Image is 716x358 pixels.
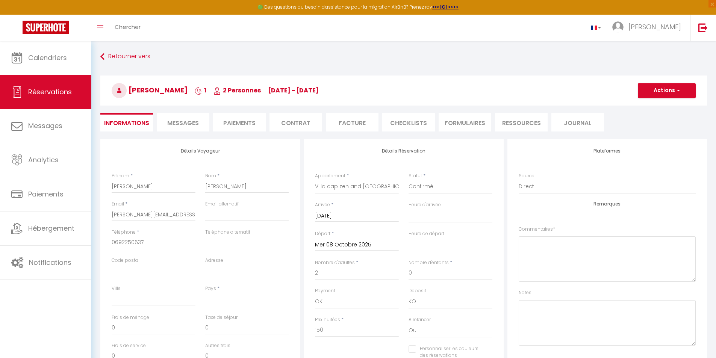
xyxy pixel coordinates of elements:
span: Analytics [28,155,59,165]
label: Heure de départ [409,230,444,237]
label: Email [112,201,124,208]
h4: Remarques [519,201,696,207]
label: Prix nuitées [315,316,340,323]
label: Départ [315,230,330,237]
span: Messages [28,121,62,130]
label: Pays [205,285,216,292]
span: Notifications [29,258,71,267]
label: Nombre d'adultes [315,259,355,266]
label: Frais de service [112,342,146,349]
span: Hébergement [28,224,74,233]
label: Arrivée [315,201,330,208]
li: Informations [100,113,153,131]
li: CHECKLISTS [382,113,435,131]
button: Actions [638,83,696,98]
label: Notes [519,289,531,296]
label: Heure d'arrivée [409,201,441,208]
span: 1 [195,86,206,95]
span: [PERSON_NAME] [112,85,188,95]
label: Commentaires [519,226,555,233]
a: ... [PERSON_NAME] [607,15,690,41]
span: Messages [167,119,199,127]
img: Super Booking [23,21,69,34]
a: Retourner vers [100,50,707,63]
li: FORMULAIRES [439,113,491,131]
h4: Détails Réservation [315,148,492,154]
label: Autres frais [205,342,230,349]
a: >>> ICI <<<< [432,4,459,10]
label: Téléphone [112,229,136,236]
span: Réservations [28,87,72,97]
label: Email alternatif [205,201,239,208]
span: 2 Personnes [213,86,261,95]
label: Statut [409,172,422,180]
span: Chercher [115,23,141,31]
a: Chercher [109,15,146,41]
li: Paiements [213,113,266,131]
label: Source [519,172,534,180]
li: Journal [551,113,604,131]
label: Adresse [205,257,223,264]
h4: Détails Voyageur [112,148,289,154]
label: Deposit [409,287,426,295]
label: Taxe de séjour [205,314,238,321]
span: [DATE] - [DATE] [268,86,319,95]
img: logout [698,23,708,32]
img: ... [612,21,624,33]
h4: Plateformes [519,148,696,154]
label: Ville [112,285,121,292]
li: Contrat [269,113,322,131]
li: Facture [326,113,378,131]
label: Appartement [315,172,345,180]
label: Code postal [112,257,139,264]
label: Frais de ménage [112,314,149,321]
span: Calendriers [28,53,67,62]
label: A relancer [409,316,431,323]
span: [PERSON_NAME] [628,22,681,32]
label: Nom [205,172,216,180]
label: Téléphone alternatif [205,229,250,236]
li: Ressources [495,113,548,131]
span: Paiements [28,189,64,199]
label: Prénom [112,172,129,180]
label: Payment [315,287,335,295]
label: Nombre d'enfants [409,259,449,266]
